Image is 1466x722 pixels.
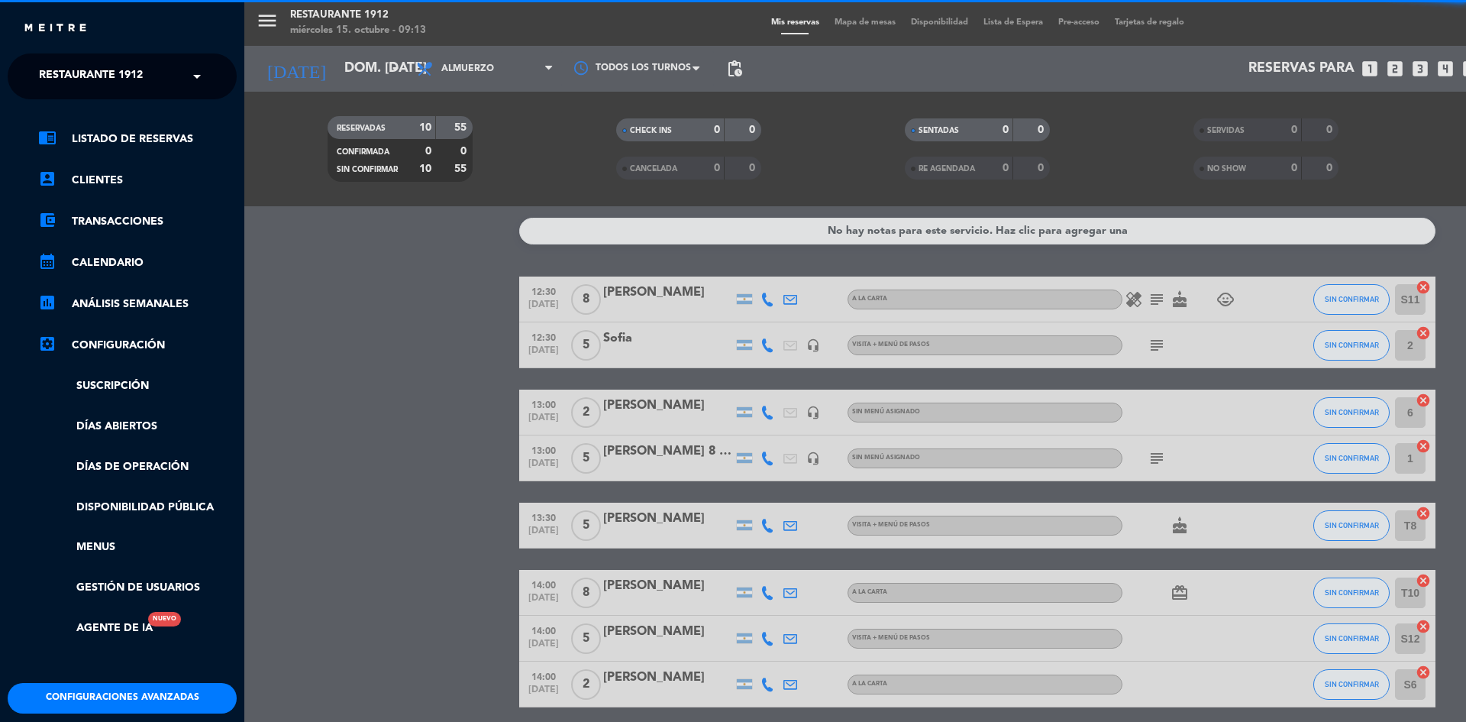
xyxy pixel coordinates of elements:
a: account_boxClientes [38,171,237,189]
a: Configuración [38,336,237,355]
img: MEITRE [23,23,88,34]
a: chrome_reader_modeListado de Reservas [38,130,237,148]
div: Nuevo [148,612,181,626]
a: Suscripción [38,377,237,395]
a: Menus [38,539,237,556]
button: Configuraciones avanzadas [8,683,237,714]
a: Días abiertos [38,418,237,435]
i: account_balance_wallet [38,211,57,229]
i: chrome_reader_mode [38,128,57,147]
i: settings_applications [38,335,57,353]
a: Disponibilidad pública [38,499,237,516]
i: assessment [38,293,57,312]
span: Restaurante 1912 [39,60,143,92]
i: calendar_month [38,252,57,270]
a: Gestión de usuarios [38,579,237,597]
a: account_balance_walletTransacciones [38,212,237,231]
a: calendar_monthCalendario [38,254,237,272]
a: assessmentANÁLISIS SEMANALES [38,295,237,313]
i: account_box [38,170,57,188]
a: Agente de IANuevo [38,620,153,637]
a: Días de Operación [38,458,237,476]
